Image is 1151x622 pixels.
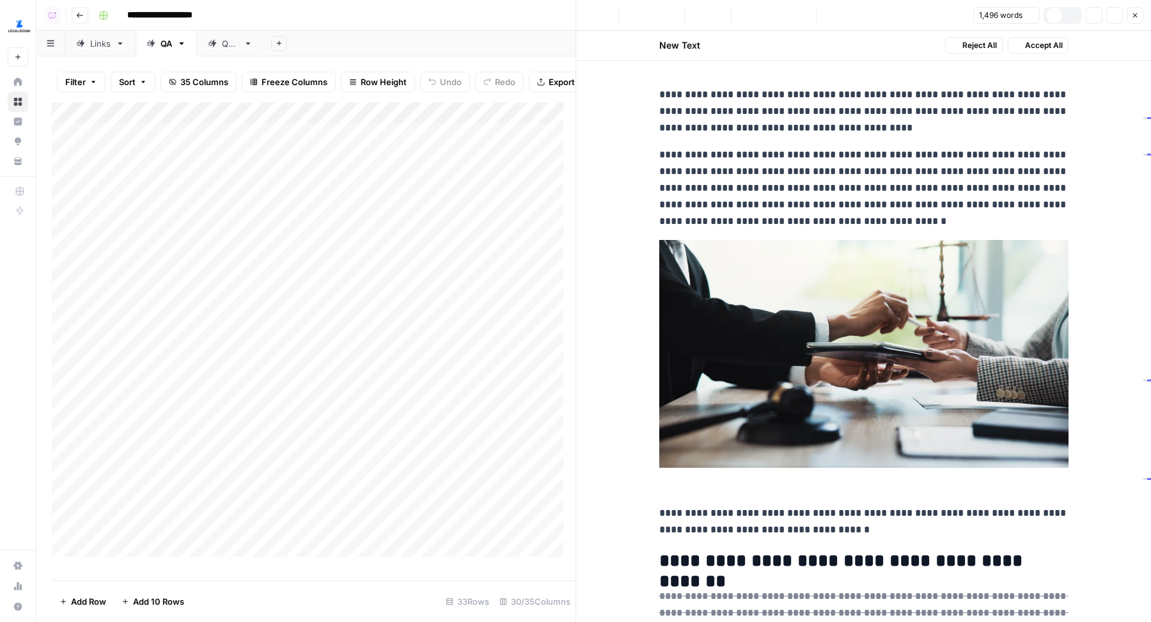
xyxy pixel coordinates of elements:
button: Reject All [945,37,1003,54]
button: Filter [57,72,106,92]
a: Links [65,31,136,56]
span: Freeze Columns [262,76,327,88]
span: Redo [495,76,515,88]
a: Your Data [8,151,28,171]
button: 1,496 words [973,7,1040,24]
a: Opportunities [8,131,28,152]
span: Export CSV [549,76,594,88]
a: Insights [8,111,28,132]
div: QA [161,37,172,50]
span: Add 10 Rows [133,595,184,608]
div: 30/35 Columns [494,591,575,612]
a: Browse [8,92,28,112]
div: 33 Rows [441,591,494,612]
a: Home [8,72,28,92]
button: Sort [111,72,155,92]
button: Workspace: LegalZoom [8,10,28,42]
span: Accept All [1025,40,1063,51]
span: Filter [65,76,86,88]
div: QA2 [222,37,239,50]
button: Add Row [52,591,114,612]
span: Sort [119,76,136,88]
button: Add 10 Rows [114,591,192,612]
div: Links [90,37,111,50]
a: Usage [8,576,28,596]
button: Freeze Columns [242,72,336,92]
span: 1,496 words [979,10,1022,21]
button: 35 Columns [161,72,237,92]
img: LegalZoom Logo [8,15,31,38]
span: Undo [440,76,462,88]
span: Row Height [361,76,407,88]
button: Redo [475,72,524,92]
a: QA2 [197,31,263,56]
button: Export CSV [529,72,602,92]
button: Undo [420,72,470,92]
a: Settings [8,555,28,576]
button: Help + Support [8,596,28,617]
span: Reject All [962,40,997,51]
span: Add Row [71,595,106,608]
span: 35 Columns [180,76,228,88]
button: Row Height [341,72,415,92]
h2: New Text [659,39,700,52]
button: Accept All [1008,37,1069,54]
a: QA [136,31,197,56]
